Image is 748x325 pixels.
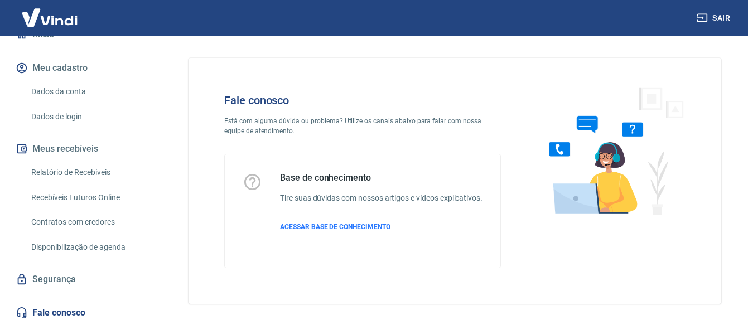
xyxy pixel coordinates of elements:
a: Dados de login [27,105,153,128]
h4: Fale conosco [224,94,501,107]
a: Disponibilização de agenda [27,236,153,259]
span: ACESSAR BASE DE CONHECIMENTO [280,223,390,231]
h5: Base de conhecimento [280,172,482,183]
a: Dados da conta [27,80,153,103]
img: Fale conosco [527,76,696,225]
a: Recebíveis Futuros Online [27,186,153,209]
a: Relatório de Recebíveis [27,161,153,184]
button: Sair [694,8,735,28]
a: Contratos com credores [27,211,153,234]
a: Segurança [13,267,153,292]
a: Fale conosco [13,300,153,325]
p: Está com alguma dúvida ou problema? Utilize os canais abaixo para falar com nossa equipe de atend... [224,116,501,136]
a: ACESSAR BASE DE CONHECIMENTO [280,222,482,232]
h6: Tire suas dúvidas com nossos artigos e vídeos explicativos. [280,192,482,204]
img: Vindi [13,1,86,35]
button: Meu cadastro [13,56,153,80]
button: Meus recebíveis [13,137,153,161]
